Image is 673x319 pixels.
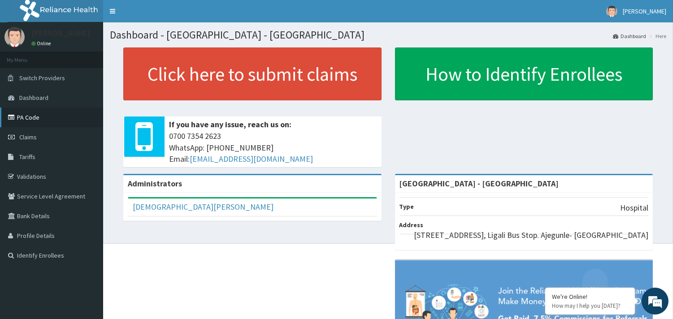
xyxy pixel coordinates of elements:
p: How may I help you today? [552,302,628,310]
p: Hospital [620,202,648,214]
span: We're online! [52,100,124,190]
a: Dashboard [613,32,646,40]
a: How to Identify Enrollees [395,47,653,100]
b: Address [399,221,424,229]
a: Online [31,40,53,47]
span: [PERSON_NAME] [623,7,666,15]
p: [PERSON_NAME] [31,29,90,37]
strong: [GEOGRAPHIC_DATA] - [GEOGRAPHIC_DATA] [399,178,559,189]
img: d_794563401_company_1708531726252_794563401 [17,45,36,67]
img: User Image [4,27,25,47]
span: Tariffs [19,153,35,161]
span: Dashboard [19,94,48,102]
p: [STREET_ADDRESS], Ligali Bus Stop. Ajegunle- [GEOGRAPHIC_DATA] [414,229,648,241]
b: If you have any issue, reach us on: [169,119,291,129]
span: 0700 7354 2623 WhatsApp: [PHONE_NUMBER] Email: [169,130,377,165]
h1: Dashboard - [GEOGRAPHIC_DATA] - [GEOGRAPHIC_DATA] [110,29,666,41]
div: Minimize live chat window [147,4,169,26]
textarea: Type your message and hit 'Enter' [4,219,171,250]
span: Claims [19,133,37,141]
span: Switch Providers [19,74,65,82]
b: Administrators [128,178,182,189]
img: User Image [606,6,617,17]
a: [EMAIL_ADDRESS][DOMAIN_NAME] [190,154,313,164]
div: Chat with us now [47,50,151,62]
li: Here [647,32,666,40]
div: We're Online! [552,293,628,301]
a: Click here to submit claims [123,47,382,100]
b: Type [399,203,414,211]
a: [DEMOGRAPHIC_DATA][PERSON_NAME] [133,202,274,212]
